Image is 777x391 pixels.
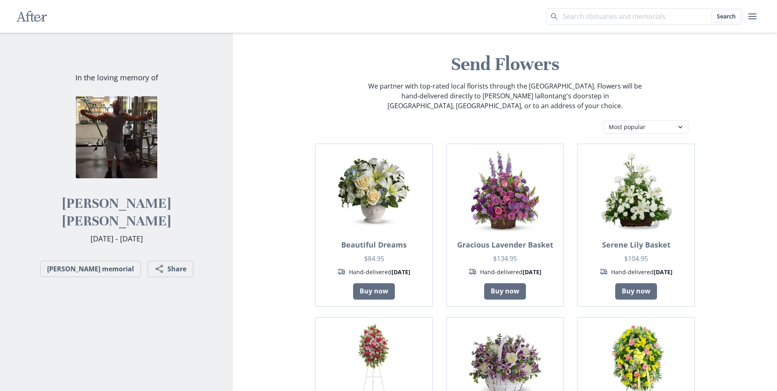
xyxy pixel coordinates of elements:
[615,283,657,300] a: Buy now
[353,283,395,300] a: Buy now
[32,195,202,230] h2: [PERSON_NAME] [PERSON_NAME]
[711,10,741,23] button: Search
[240,52,770,76] h1: Send Flowers
[367,81,643,111] p: We partner with top-rated local florists through the [GEOGRAPHIC_DATA]. Flowers will be hand-deli...
[546,8,743,25] input: Search term
[603,120,689,134] select: Category filter
[76,96,158,178] img: Barrett
[40,261,141,277] a: [PERSON_NAME] memorial
[484,283,526,300] a: Buy now
[744,8,761,25] button: user menu
[91,234,143,243] span: [DATE] - [DATE]
[147,261,193,277] button: Share
[75,72,158,83] p: In the loving memory of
